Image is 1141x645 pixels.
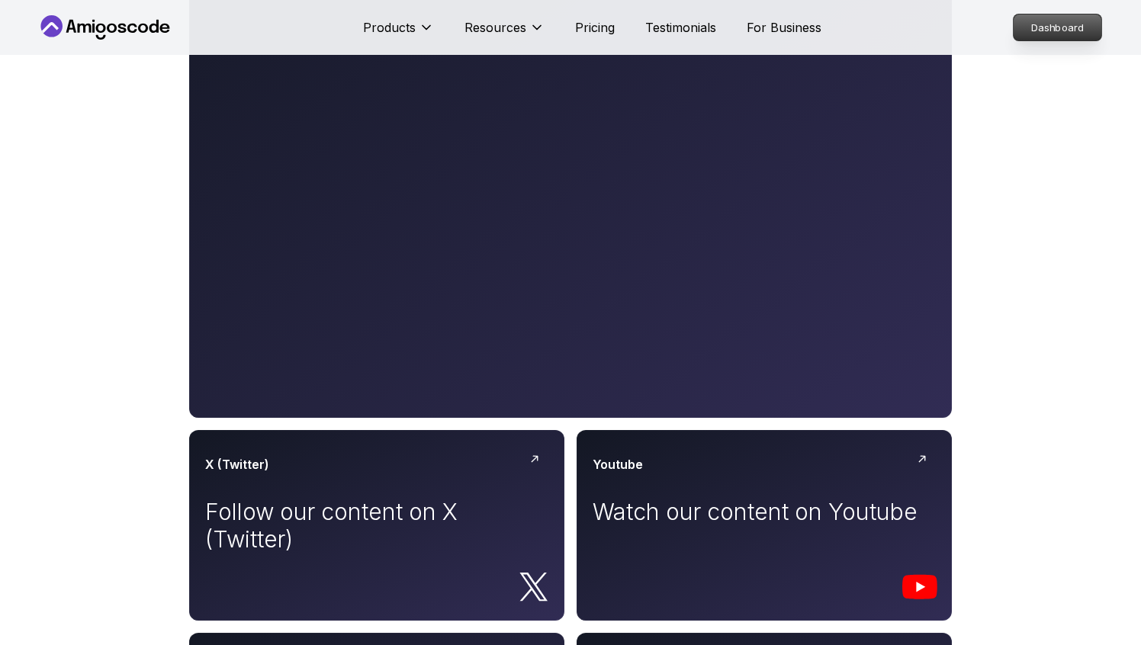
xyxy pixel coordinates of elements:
p: Follow our content on X (Twitter) [205,498,548,553]
p: Resources [464,18,526,37]
a: X (Twitter)Follow our content on X (Twitter) [189,430,564,621]
a: Testimonials [645,18,716,37]
p: Watch our content on Youtube [593,498,936,525]
h3: X (Twitter) [205,455,269,473]
button: Products [363,18,434,49]
a: YoutubeWatch our content on Youtube [577,430,952,621]
button: Resources [464,18,545,49]
a: Pricing [575,18,615,37]
a: Dashboard [1013,14,1102,41]
a: For Business [747,18,821,37]
p: Products [363,18,416,37]
p: Dashboard [1014,14,1101,40]
h3: Youtube [593,455,643,473]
